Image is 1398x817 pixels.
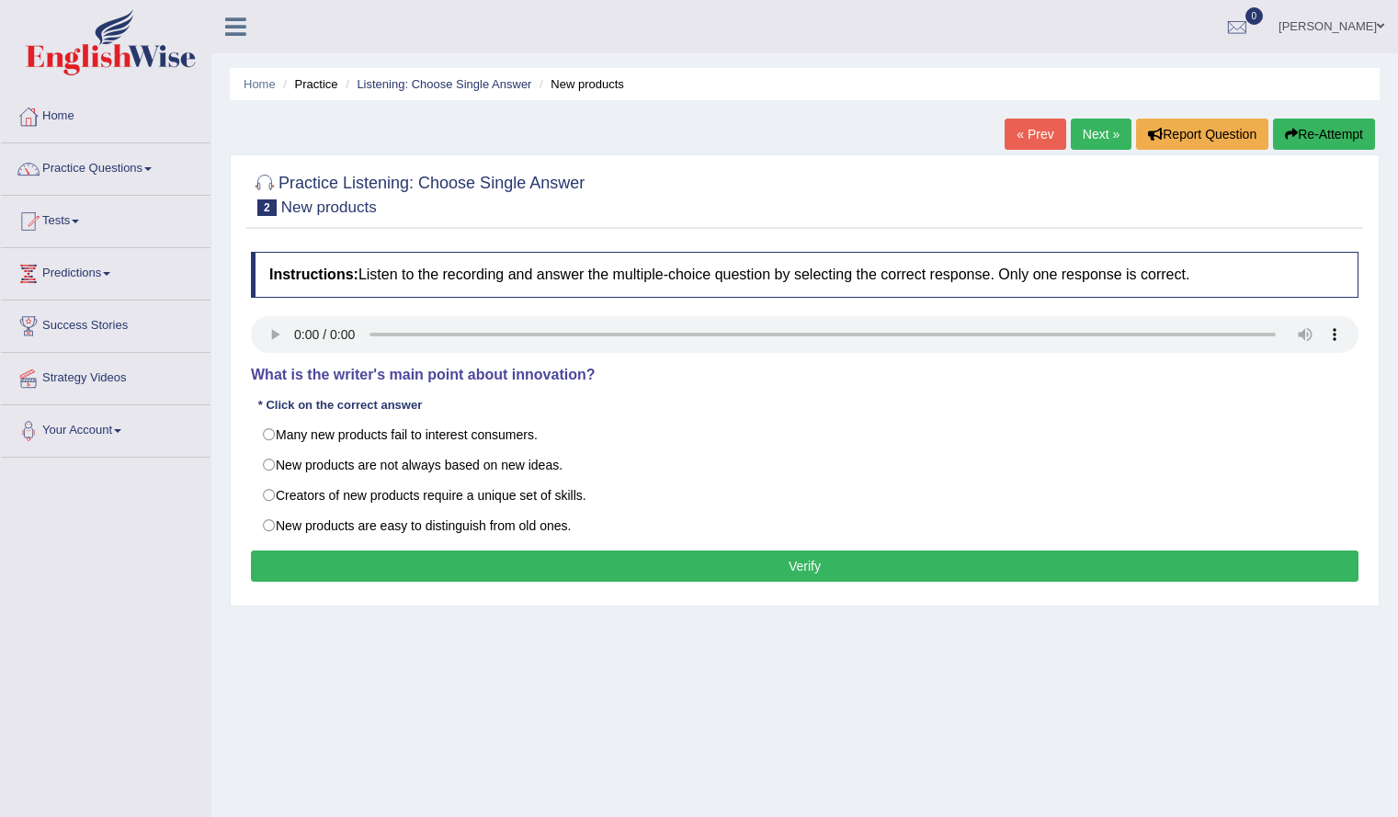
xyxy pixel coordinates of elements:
[278,75,337,93] li: Practice
[1,353,210,399] a: Strategy Videos
[1,91,210,137] a: Home
[1,405,210,451] a: Your Account
[1136,119,1268,150] button: Report Question
[269,267,358,282] b: Instructions:
[251,419,1358,450] label: Many new products fail to interest consumers.
[244,77,276,91] a: Home
[1245,7,1264,25] span: 0
[251,480,1358,511] label: Creators of new products require a unique set of skills.
[281,199,377,216] small: New products
[1273,119,1375,150] button: Re-Attempt
[251,510,1358,541] label: New products are easy to distinguish from old ones.
[1,301,210,346] a: Success Stories
[251,252,1358,298] h4: Listen to the recording and answer the multiple-choice question by selecting the correct response...
[1071,119,1131,150] a: Next »
[257,199,277,216] span: 2
[251,550,1358,582] button: Verify
[357,77,531,91] a: Listening: Choose Single Answer
[535,75,624,93] li: New products
[1,196,210,242] a: Tests
[251,449,1358,481] label: New products are not always based on new ideas.
[1005,119,1065,150] a: « Prev
[251,170,585,216] h2: Practice Listening: Choose Single Answer
[251,367,1358,383] h4: What is the writer's main point about innovation?
[1,248,210,294] a: Predictions
[1,143,210,189] a: Practice Questions
[251,396,429,414] div: * Click on the correct answer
